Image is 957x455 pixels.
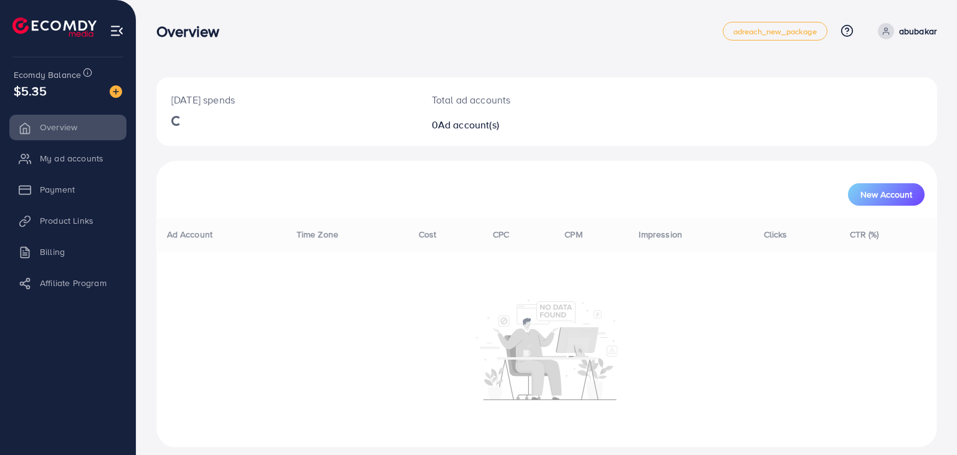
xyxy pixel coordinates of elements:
[14,82,47,100] span: $5.35
[873,23,937,39] a: abubakar
[899,24,937,39] p: abubakar
[110,24,124,38] img: menu
[860,190,912,199] span: New Account
[723,22,827,41] a: adreach_new_package
[156,22,229,41] h3: Overview
[432,92,597,107] p: Total ad accounts
[848,183,925,206] button: New Account
[12,17,97,37] img: logo
[733,27,817,36] span: adreach_new_package
[432,119,597,131] h2: 0
[110,85,122,98] img: image
[438,118,499,132] span: Ad account(s)
[14,69,81,81] span: Ecomdy Balance
[171,92,402,107] p: [DATE] spends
